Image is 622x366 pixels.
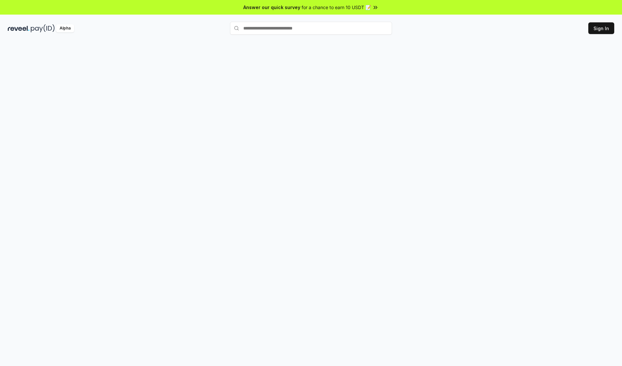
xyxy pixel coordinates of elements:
span: for a chance to earn 10 USDT 📝 [302,4,371,11]
div: Alpha [56,24,74,32]
button: Sign In [588,22,614,34]
span: Answer our quick survey [243,4,300,11]
img: reveel_dark [8,24,29,32]
img: pay_id [31,24,55,32]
